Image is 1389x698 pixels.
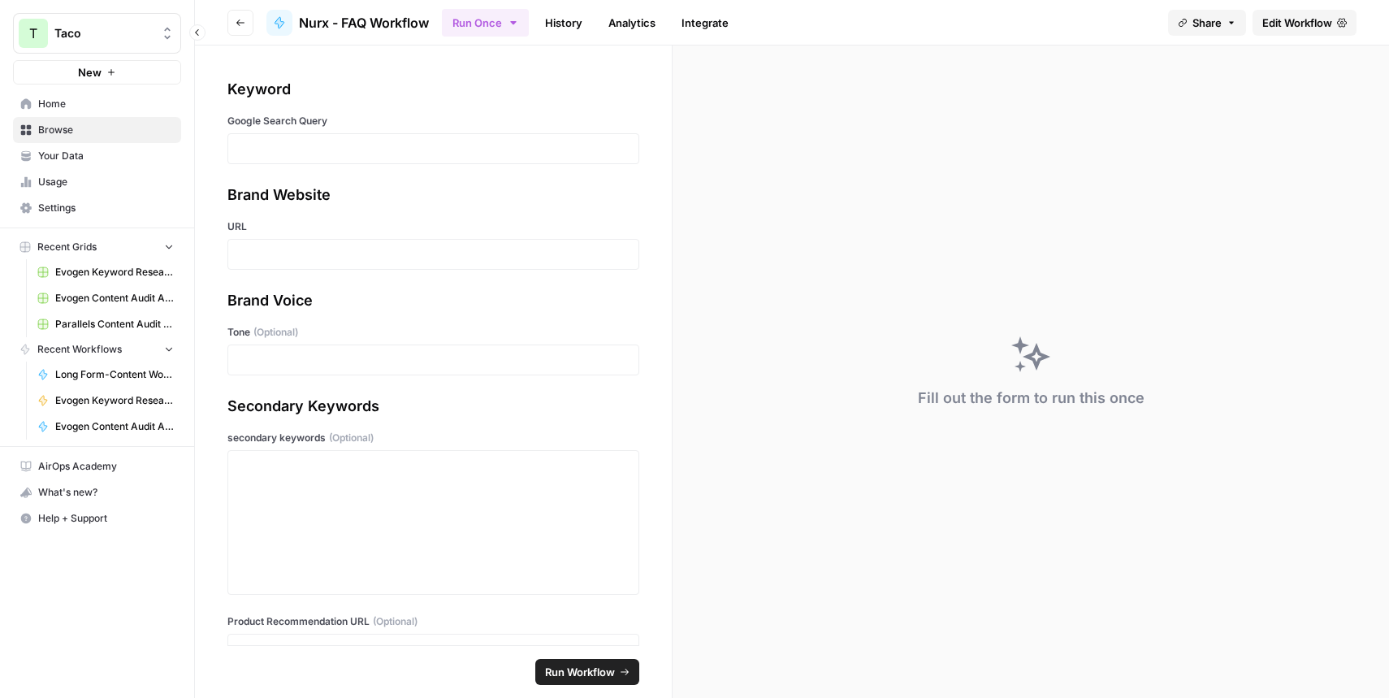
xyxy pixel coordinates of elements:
label: Product Recommendation URL [227,614,639,629]
a: Evogen Keyword Research Agent Grid [30,259,181,285]
a: Evogen Keyword Research Agent [30,388,181,414]
a: AirOps Academy [13,453,181,479]
span: Home [38,97,174,111]
div: Brand Voice [227,289,639,312]
span: Evogen Content Audit Agent Grid [55,291,174,306]
span: New [78,64,102,80]
a: Nurx - FAQ Workflow [266,10,429,36]
span: Edit Workflow [1262,15,1332,31]
span: Recent Workflows [37,342,122,357]
div: Keyword [227,78,639,101]
span: Help + Support [38,511,174,526]
span: Recent Grids [37,240,97,254]
span: (Optional) [329,431,374,445]
a: Long Form-Content Workflow - AI Clients (New) [30,362,181,388]
a: Parallels Content Audit Agent Grid [30,311,181,337]
button: Help + Support [13,505,181,531]
span: Usage [38,175,174,189]
label: secondary keywords [227,431,639,445]
span: Nurx - FAQ Workflow [299,13,429,33]
button: Run Workflow [535,659,639,685]
span: (Optional) [253,325,298,340]
span: Run Workflow [545,664,615,680]
div: What's new? [14,480,180,505]
span: Evogen Content Audit Agent [55,419,174,434]
span: Parallels Content Audit Agent Grid [55,317,174,332]
label: URL [227,219,639,234]
a: Usage [13,169,181,195]
a: Edit Workflow [1253,10,1357,36]
a: Evogen Content Audit Agent [30,414,181,440]
span: AirOps Academy [38,459,174,474]
a: Settings [13,195,181,221]
button: Run Once [442,9,529,37]
button: Workspace: Taco [13,13,181,54]
div: Fill out the form to run this once [918,387,1145,410]
span: Your Data [38,149,174,163]
label: Google Search Query [227,114,639,128]
span: Share [1192,15,1222,31]
a: History [535,10,592,36]
span: Taco [54,25,153,41]
span: (Optional) [373,614,418,629]
button: New [13,60,181,85]
span: Evogen Keyword Research Agent [55,393,174,408]
a: Browse [13,117,181,143]
span: Evogen Keyword Research Agent Grid [55,265,174,280]
button: Recent Workflows [13,337,181,362]
a: Evogen Content Audit Agent Grid [30,285,181,311]
span: Browse [38,123,174,137]
span: T [29,24,37,43]
button: Recent Grids [13,235,181,259]
button: Share [1168,10,1246,36]
span: Long Form-Content Workflow - AI Clients (New) [55,367,174,382]
div: Secondary Keywords [227,395,639,418]
a: Your Data [13,143,181,169]
a: Integrate [672,10,738,36]
button: What's new? [13,479,181,505]
a: Analytics [599,10,665,36]
div: Brand Website [227,184,639,206]
span: Settings [38,201,174,215]
a: Home [13,91,181,117]
label: Tone [227,325,639,340]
